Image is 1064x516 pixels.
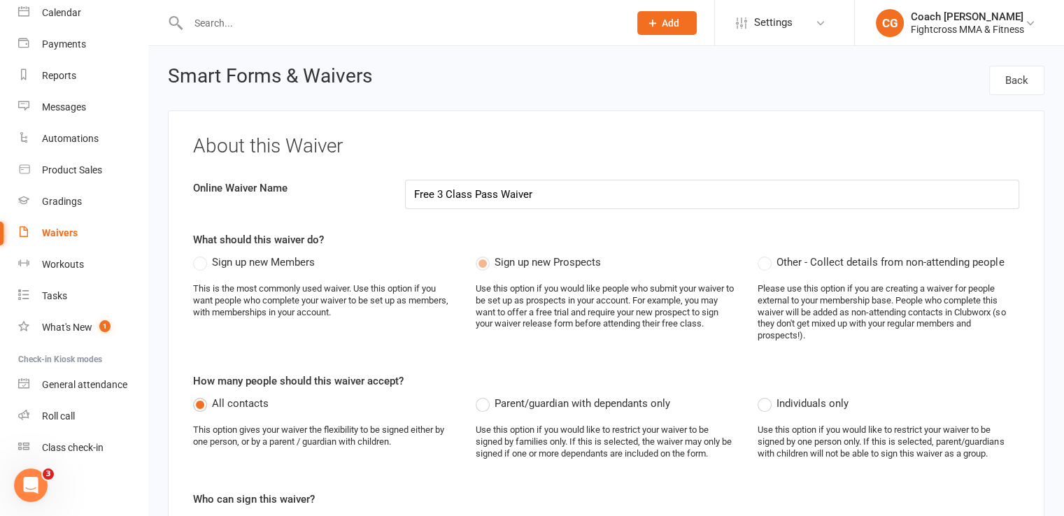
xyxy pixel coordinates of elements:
[42,101,86,113] div: Messages
[99,320,111,332] span: 1
[193,424,455,448] div: This option gives your waiver the flexibility to be signed either by one person, or by a parent /...
[42,259,84,270] div: Workouts
[758,424,1019,460] div: Use this option if you would like to restrict your waiver to be signed by one person only. If thi...
[183,180,395,196] label: Online Waiver Name
[42,70,76,81] div: Reports
[876,9,904,37] div: CG
[754,7,793,38] span: Settings
[168,66,372,91] h2: Smart Forms & Waivers
[212,254,315,268] span: Sign up new Members
[18,60,148,92] a: Reports
[758,283,1019,342] div: Please use this option if you are creating a waiver for people external to your membership base. ...
[911,10,1024,23] div: Coach [PERSON_NAME]
[42,164,102,175] div: Product Sales
[18,155,148,186] a: Product Sales
[776,395,849,410] span: Individuals only
[662,17,679,29] span: Add
[193,231,324,248] label: What should this waiver do?
[18,249,148,280] a: Workouts
[42,133,99,144] div: Automations
[42,442,104,453] div: Class check-in
[18,432,148,464] a: Class kiosk mode
[476,424,737,460] div: Use this option if you would like to restrict your waiver to be signed by families only. If this ...
[193,373,404,389] label: How many people should this waiver accept?
[212,395,269,410] span: All contacts
[18,29,148,60] a: Payments
[42,410,75,422] div: Roll call
[911,23,1024,36] div: Fightcross MMA & Fitness
[42,227,78,238] div: Waivers
[42,38,86,50] div: Payments
[18,280,148,312] a: Tasks
[184,13,619,33] input: Search...
[476,283,737,331] div: Use this option if you would like people who submit your waiver to be set up as prospects in your...
[42,290,67,301] div: Tasks
[495,254,601,268] span: Sign up new Prospects
[42,7,81,18] div: Calendar
[14,468,48,502] iframe: Intercom live chat
[989,66,1044,95] a: Back
[18,369,148,401] a: General attendance kiosk mode
[193,491,315,508] label: Who can sign this waiver?
[193,136,1019,157] h3: About this Waiver
[18,92,148,123] a: Messages
[18,217,148,249] a: Waivers
[495,395,670,410] span: Parent/guardian with dependants only
[42,196,82,207] div: Gradings
[776,254,1004,268] span: Other - Collect details from non-attending people
[637,11,697,35] button: Add
[42,322,92,333] div: What's New
[43,468,54,480] span: 3
[18,186,148,217] a: Gradings
[18,401,148,432] a: Roll call
[18,312,148,343] a: What's New1
[42,379,127,390] div: General attendance
[193,283,455,319] div: This is the most commonly used waiver. Use this option if you want people who complete your waive...
[18,123,148,155] a: Automations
